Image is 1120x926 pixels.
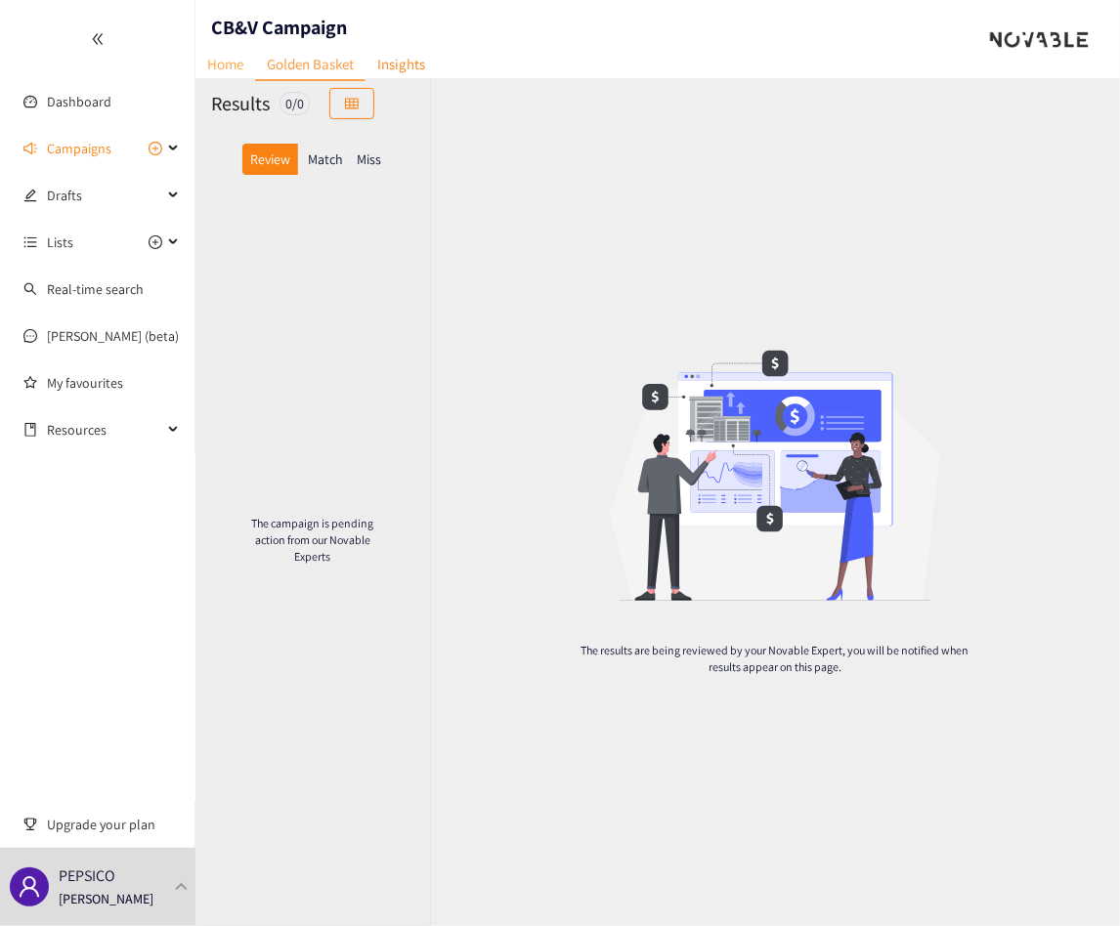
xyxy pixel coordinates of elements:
span: table [345,97,359,112]
a: Home [195,49,255,79]
p: Miss [357,151,381,167]
a: Real-time search [47,280,144,298]
span: unordered-list [23,235,37,249]
span: plus-circle [149,142,162,155]
a: [PERSON_NAME] (beta) [47,327,179,345]
div: 0 / 0 [280,92,310,115]
h2: Results [211,90,270,117]
span: Upgrade your plan [47,805,180,844]
span: trophy [23,818,37,831]
p: The results are being reviewed by your Novable Expert, you will be notified when results appear o... [580,642,970,675]
span: user [18,875,41,899]
a: My favourites [47,363,180,402]
p: The campaign is pending action from our Novable Experts [242,515,383,565]
span: Resources [47,410,162,449]
p: Review [250,151,290,167]
a: Dashboard [47,93,111,110]
p: PEPSICO [59,863,115,888]
h1: CB&V Campaign [211,14,347,41]
iframe: Chat Widget [1022,832,1120,926]
p: [PERSON_NAME] [59,888,153,909]
button: table [329,88,374,119]
span: Campaigns [47,129,111,168]
span: book [23,423,37,437]
p: Match [308,151,343,167]
a: Insights [366,49,437,79]
span: Lists [47,223,73,262]
span: plus-circle [149,235,162,249]
a: Golden Basket [255,49,366,81]
span: edit [23,189,37,202]
span: sound [23,142,37,155]
span: double-left [91,32,105,46]
span: Drafts [47,176,162,215]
